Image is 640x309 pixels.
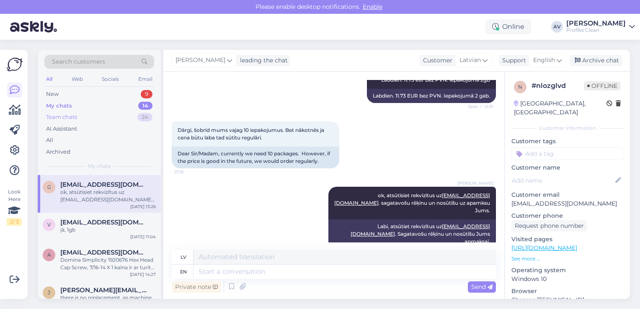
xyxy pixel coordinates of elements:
div: [DATE] 13:26 [130,203,156,210]
div: [DATE] 11:04 [130,234,156,240]
div: ok, atsūtīsiet rekvizītus uz [EMAIL_ADDRESS][DOMAIN_NAME]. sagatavošu rēķinu un nosūtīšu uz apamk... [60,188,156,203]
span: Enable [360,3,385,10]
div: New [46,90,59,98]
span: 13:18 [174,169,206,175]
p: [EMAIL_ADDRESS][DOMAIN_NAME] [511,199,623,208]
div: Socials [100,74,121,85]
span: Dārgi, šobrīd mums vajag 10 iepakojumus. Bet nākotnēs ja cena būtu laba tad sūtītu regulāri. [178,127,325,141]
div: [PERSON_NAME] [566,20,626,27]
span: gstrautmanis@global-rts.bg [60,181,147,188]
div: AI Assistant [46,125,77,133]
p: Customer tags [511,137,623,146]
span: My chats [88,162,111,170]
div: All [46,136,53,144]
div: Customer [420,56,452,65]
input: Add name [512,176,614,185]
div: # nlozglvd [532,81,584,91]
span: ok, atsūtīsiet rekvizītus uz . sagatavošu rēķinu un nosūtīšu uz apamksu Jums. [334,192,491,214]
p: Visited pages [511,235,623,244]
div: en [180,265,187,279]
span: Labdien. 11.73 eur bez PVN. iepakojumā 2gb [381,77,490,83]
span: [PERSON_NAME] [175,56,225,65]
div: Private note [172,281,221,293]
div: Dear Sir/Madam, currently we need 10 packages. However, if the price is good in the future, we wo... [172,147,339,168]
p: Chrome [TECHNICAL_ID] [511,296,623,304]
div: My chats [46,102,72,110]
input: Add a tag [511,147,623,160]
div: Web [70,74,85,85]
div: Profiks Clean [566,27,626,33]
a: [PERSON_NAME]Profiks Clean [566,20,635,33]
div: Look Here [7,188,22,226]
p: See more ... [511,255,623,263]
span: v [47,221,51,228]
span: Search customers [52,57,105,66]
div: Labi, atsūtiet rekvizītus uz . Sagatavošu rēķinu un nosūtīšu Jums apmaksai. [328,219,496,249]
span: [PERSON_NAME] [457,180,493,186]
p: Windows 10 [511,275,623,283]
div: Archived [46,148,70,156]
span: j [48,289,50,296]
div: Email [137,74,154,85]
div: Labdien. 11.73 EUR bez PVN. Iepakojumā 2 gab. [367,89,496,103]
span: g [47,184,51,190]
p: Customer email [511,191,623,199]
div: AV [551,21,563,33]
div: jā, 1gb [60,226,156,234]
p: Browser [511,287,623,296]
div: 9 [141,90,152,98]
div: 2 / 3 [7,218,22,226]
div: Customer information [511,124,623,132]
span: Seen ✓ 12:31 [462,103,493,110]
span: a [47,252,51,258]
p: Customer phone [511,211,623,220]
div: 24 [137,113,152,121]
div: [DATE] 14:27 [130,271,156,278]
div: [GEOGRAPHIC_DATA], [GEOGRAPHIC_DATA] [514,99,606,117]
span: Send [471,283,493,291]
span: vac@vac.lv [60,219,147,226]
div: there is no replacement, as machine is not in production for more than 10 years [60,294,156,309]
div: leading the chat [237,56,288,65]
div: Support [499,56,526,65]
div: All [44,74,54,85]
span: n [518,84,522,90]
div: Online [485,19,531,34]
div: Team chats [46,113,77,121]
p: Operating system [511,266,623,275]
div: 14 [138,102,152,110]
span: Latvian [459,56,481,65]
span: English [533,56,555,65]
img: Askly Logo [7,57,23,72]
span: Offline [584,81,621,90]
a: [URL][DOMAIN_NAME] [511,244,577,252]
div: Domina Simplicity 1920676 Hex Head Cap Screw, 7/16-14 X 1 kaina ir ar turite vietoje? [60,256,156,271]
span: arzabster@gmail.com [60,249,147,256]
div: Archive chat [570,55,622,66]
div: Request phone number [511,220,587,232]
p: Customer name [511,163,623,172]
div: lv [181,250,186,264]
span: johan.andersson@legosan.se [60,286,147,294]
